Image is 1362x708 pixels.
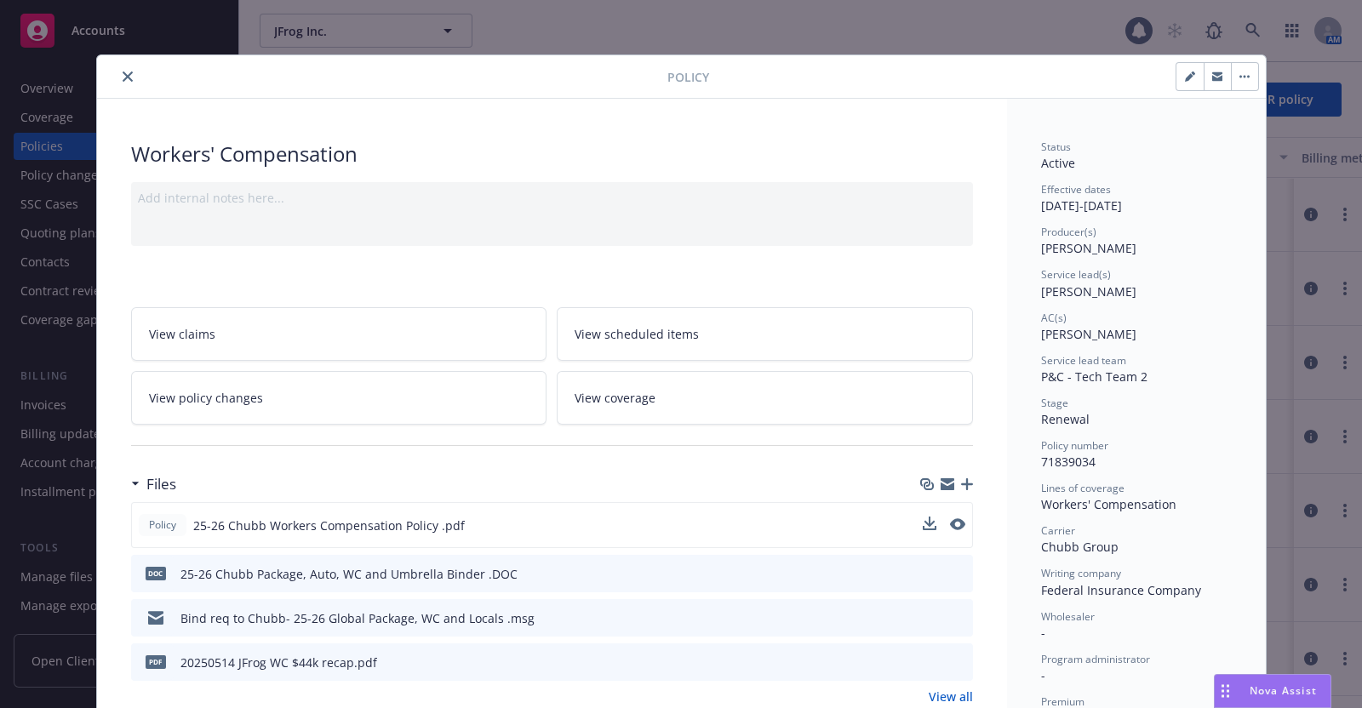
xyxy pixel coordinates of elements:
[131,140,973,168] div: Workers' Compensation
[1041,267,1111,282] span: Service lead(s)
[1041,326,1136,342] span: [PERSON_NAME]
[131,371,547,425] a: View policy changes
[1041,311,1067,325] span: AC(s)
[951,654,966,671] button: preview file
[557,307,973,361] a: View scheduled items
[951,609,966,627] button: preview file
[1041,155,1075,171] span: Active
[924,609,937,627] button: download file
[138,189,966,207] div: Add internal notes here...
[149,389,263,407] span: View policy changes
[149,325,215,343] span: View claims
[146,567,166,580] span: DOC
[923,517,936,530] button: download file
[950,518,965,530] button: preview file
[1041,539,1119,555] span: Chubb Group
[924,565,937,583] button: download file
[131,307,547,361] a: View claims
[193,517,465,534] span: 25-26 Chubb Workers Compensation Policy .pdf
[131,473,176,495] div: Files
[1041,523,1075,538] span: Carrier
[1041,566,1121,580] span: Writing company
[1041,609,1095,624] span: Wholesaler
[1041,182,1111,197] span: Effective dates
[1041,438,1108,453] span: Policy number
[575,325,699,343] span: View scheduled items
[1041,240,1136,256] span: [PERSON_NAME]
[1041,182,1232,214] div: [DATE] - [DATE]
[557,371,973,425] a: View coverage
[1041,225,1096,239] span: Producer(s)
[1250,683,1317,698] span: Nova Assist
[575,389,655,407] span: View coverage
[180,565,518,583] div: 25-26 Chubb Package, Auto, WC and Umbrella Binder .DOC
[1041,496,1176,512] span: Workers' Compensation
[146,473,176,495] h3: Files
[923,517,936,534] button: download file
[1041,140,1071,154] span: Status
[1214,674,1331,708] button: Nova Assist
[146,517,180,533] span: Policy
[1041,625,1045,641] span: -
[1041,667,1045,683] span: -
[1041,368,1147,385] span: P&C - Tech Team 2
[924,654,937,671] button: download file
[1041,283,1136,300] span: [PERSON_NAME]
[1041,411,1090,427] span: Renewal
[1041,481,1125,495] span: Lines of coverage
[1041,582,1201,598] span: Federal Insurance Company
[1215,675,1236,707] div: Drag to move
[667,68,709,86] span: Policy
[1041,652,1150,666] span: Program administrator
[180,654,377,671] div: 20250514 JFrog WC $44k recap.pdf
[950,517,965,534] button: preview file
[1041,353,1126,368] span: Service lead team
[951,565,966,583] button: preview file
[929,688,973,705] a: View all
[117,66,138,87] button: close
[146,655,166,668] span: pdf
[180,609,535,627] div: Bind req to Chubb- 25-26 Global Package, WC and Locals .msg
[1041,454,1096,470] span: 71839034
[1041,396,1068,410] span: Stage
